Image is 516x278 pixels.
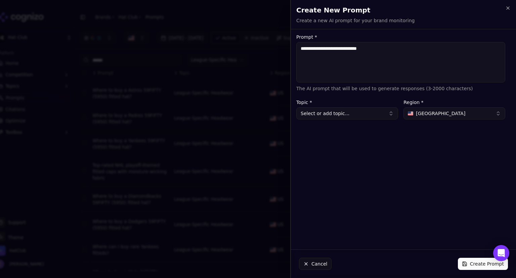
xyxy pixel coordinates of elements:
button: Select or add topic... [296,107,398,119]
p: Create a new AI prompt for your brand monitoring [296,17,415,24]
label: Region * [403,100,505,105]
img: United States [408,111,413,115]
label: Topic * [296,100,398,105]
button: Cancel [299,258,332,270]
span: [GEOGRAPHIC_DATA] [416,110,465,117]
label: Prompt * [296,35,505,39]
button: Create Prompt [458,258,508,270]
h2: Create New Prompt [296,5,511,15]
p: The AI prompt that will be used to generate responses (3-2000 characters) [296,85,505,92]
